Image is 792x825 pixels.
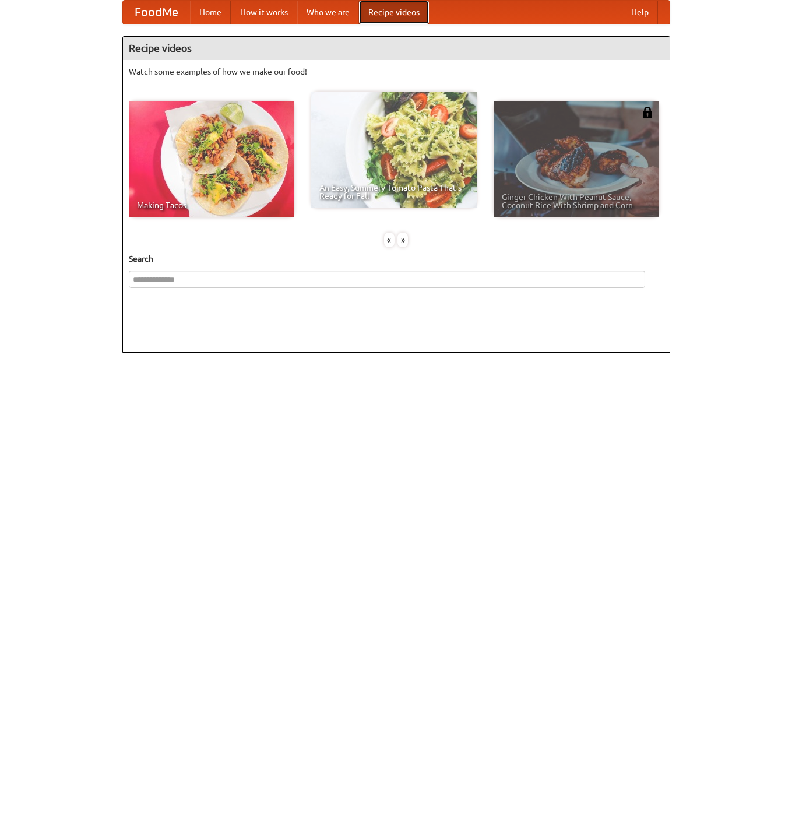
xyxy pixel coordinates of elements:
a: How it works [231,1,297,24]
a: FoodMe [123,1,190,24]
p: Watch some examples of how we make our food! [129,66,664,78]
div: » [397,233,408,247]
h4: Recipe videos [123,37,670,60]
a: Help [622,1,658,24]
span: An Easy, Summery Tomato Pasta That's Ready for Fall [319,184,469,200]
a: Who we are [297,1,359,24]
a: Recipe videos [359,1,429,24]
div: « [384,233,395,247]
a: An Easy, Summery Tomato Pasta That's Ready for Fall [311,92,477,208]
a: Home [190,1,231,24]
h5: Search [129,253,664,265]
a: Making Tacos [129,101,294,217]
img: 483408.png [642,107,653,118]
span: Making Tacos [137,201,286,209]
